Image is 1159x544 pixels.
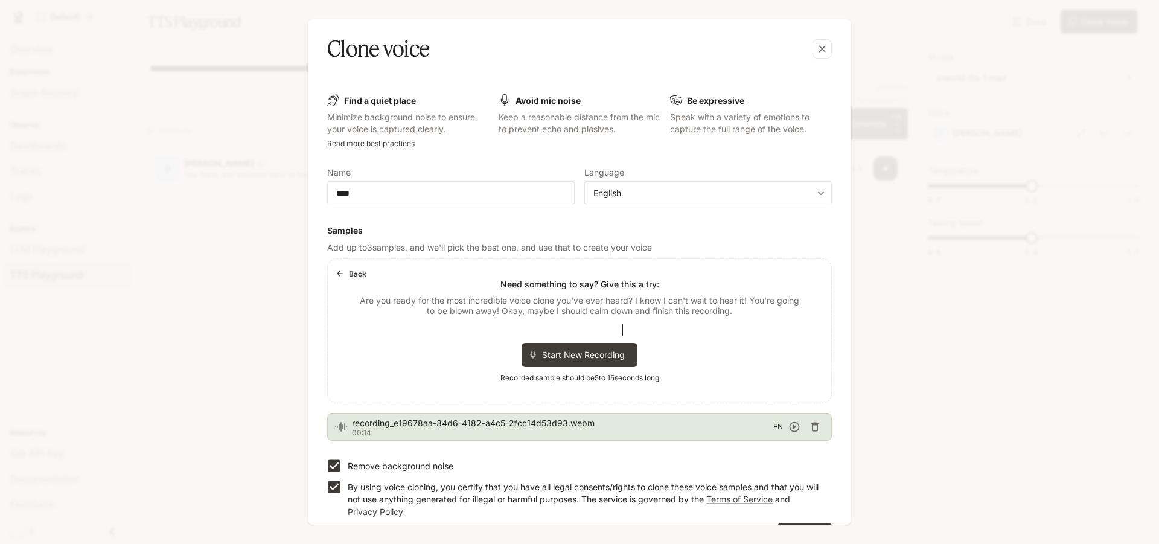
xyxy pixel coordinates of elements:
[584,168,624,177] p: Language
[333,264,371,283] button: Back
[670,111,832,135] p: Speak with a variety of emotions to capture the full range of the voice.
[327,168,351,177] p: Name
[352,429,773,437] p: 00:14
[327,225,832,237] h6: Samples
[522,343,637,367] div: Start New Recording
[327,111,489,135] p: Minimize background noise to ensure your voice is captured clearly.
[352,417,773,429] span: recording_e19678aa-34d6-4182-a4c5-2fcc14d53d93.webm
[357,295,802,316] p: Are you ready for the most incredible voice clone you've ever heard? I know I can't wait to hear ...
[348,507,403,517] a: Privacy Policy
[773,421,783,433] span: EN
[542,348,633,361] span: Start New Recording
[348,481,822,517] p: By using voice cloning, you certify that you have all legal consents/rights to clone these voice ...
[327,242,832,254] p: Add up to 3 samples, and we'll pick the best one, and use that to create your voice
[516,95,581,106] b: Avoid mic noise
[500,372,659,384] span: Recorded sample should be 5 to 15 seconds long
[593,187,812,199] div: English
[706,494,773,504] a: Terms of Service
[348,460,453,472] p: Remove background noise
[585,187,831,199] div: English
[327,139,415,148] a: Read more best practices
[499,111,660,135] p: Keep a reasonable distance from the mic to prevent echo and plosives.
[344,95,416,106] b: Find a quiet place
[327,34,429,64] h5: Clone voice
[687,95,744,106] b: Be expressive
[500,278,659,290] p: Need something to say? Give this a try:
